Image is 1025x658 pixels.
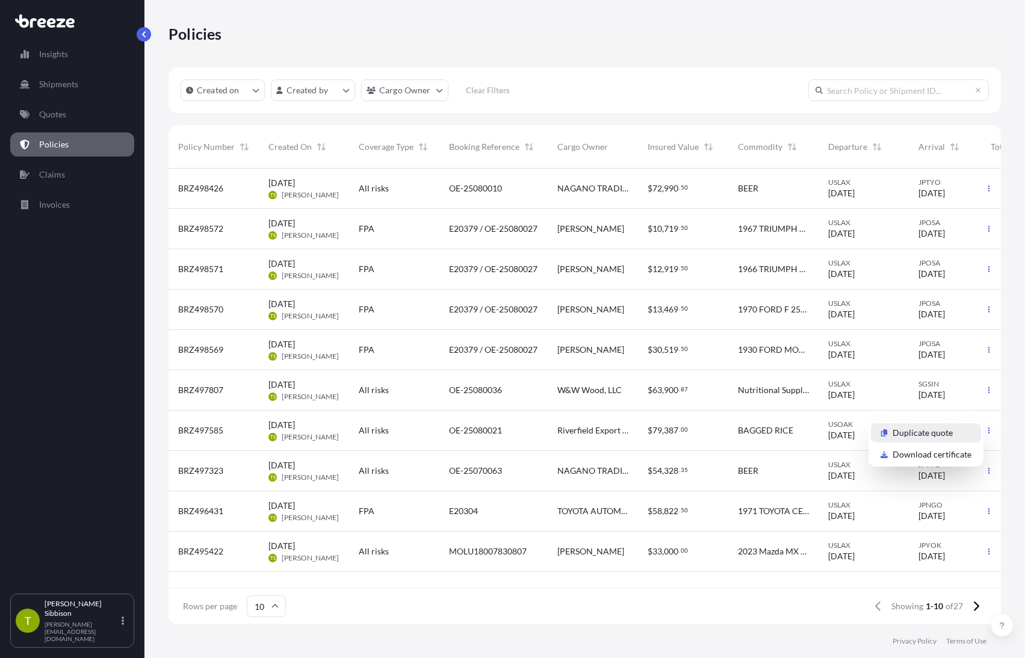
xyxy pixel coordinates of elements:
p: Policies [169,24,222,43]
div: Actions [869,421,983,467]
p: Duplicate quote [893,427,953,439]
p: Download certificate [893,448,971,461]
a: Download certificate [871,445,981,464]
a: Duplicate quote [871,423,981,442]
